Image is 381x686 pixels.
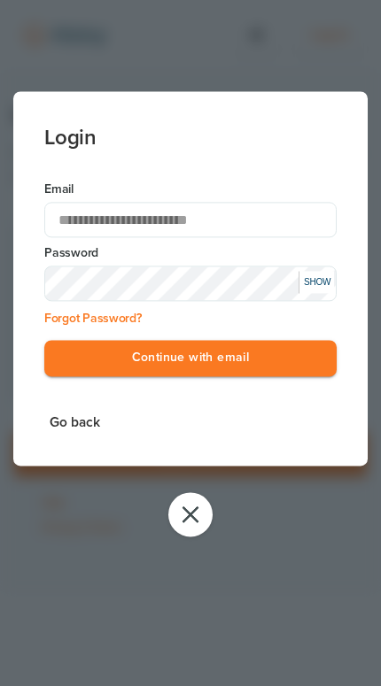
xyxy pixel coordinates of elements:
[168,492,213,536] button: Close
[44,181,337,198] label: Email
[44,244,337,262] label: Password
[44,266,337,301] input: Input Password
[44,340,337,376] button: Continue with email
[44,91,337,150] h3: Login
[44,202,337,237] input: Email Address
[44,311,142,326] a: Forgot Password?
[299,271,334,293] div: SHOW
[44,411,105,435] button: Go back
